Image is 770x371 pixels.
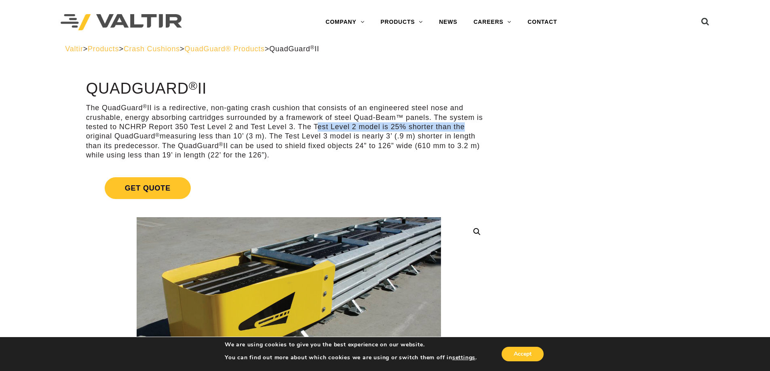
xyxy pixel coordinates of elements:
a: Products [88,45,119,53]
sup: ® [155,132,160,138]
p: The QuadGuard II is a redirective, non-gating crash cushion that consists of an engineered steel ... [86,103,492,160]
sup: ® [143,103,147,109]
a: CONTACT [519,14,565,30]
h1: QuadGuard II [86,80,492,97]
a: COMPANY [317,14,372,30]
img: Valtir [61,14,182,31]
span: QuadGuard II [269,45,319,53]
a: Valtir [65,45,83,53]
a: CAREERS [465,14,519,30]
button: Accept [502,347,544,361]
a: NEWS [431,14,465,30]
div: > > > > [65,44,705,54]
button: settings [452,354,475,361]
sup: ® [310,44,315,50]
a: QuadGuard® Products [184,45,265,53]
sup: ® [189,79,198,92]
p: We are using cookies to give you the best experience on our website. [225,341,477,348]
p: You can find out more about which cookies we are using or switch them off in . [225,354,477,361]
sup: ® [219,141,224,147]
a: PRODUCTS [372,14,431,30]
a: Crash Cushions [124,45,180,53]
span: Get Quote [105,177,191,199]
a: Get Quote [86,168,492,209]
